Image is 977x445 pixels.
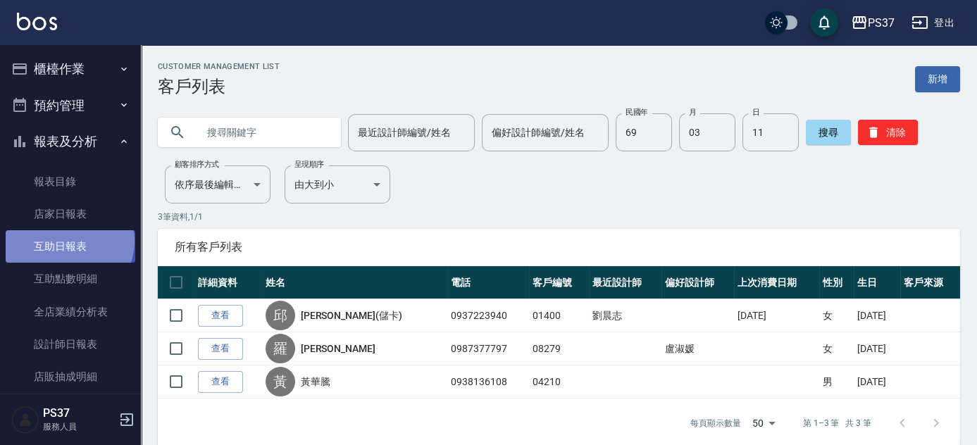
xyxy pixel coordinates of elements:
button: PS37 [845,8,900,37]
h5: PS37 [43,406,115,420]
td: [DATE] [854,365,900,399]
a: 查看 [198,371,243,393]
a: 互助點數明細 [6,263,135,295]
div: 依序最後編輯時間 [165,165,270,203]
p: 服務人員 [43,420,115,433]
div: 50 [747,404,780,442]
img: Logo [17,13,57,30]
th: 上次消費日期 [734,266,819,299]
td: 08279 [529,332,589,365]
input: 搜尋關鍵字 [197,113,330,151]
td: [DATE] [734,299,819,332]
button: 報表及分析 [6,123,135,160]
p: 3 筆資料, 1 / 1 [158,211,960,223]
button: 清除 [858,120,918,145]
label: 民國年 [626,107,647,118]
label: 日 [752,107,759,118]
a: 報表目錄 [6,165,135,198]
td: [DATE] [854,332,900,365]
th: 電話 [447,266,529,299]
span: 所有客戶列表 [175,240,943,254]
a: 查看 [198,305,243,327]
th: 客戶來源 [900,266,960,299]
th: 偏好設計師 [661,266,734,299]
button: 櫃檯作業 [6,51,135,87]
h3: 客戶列表 [158,77,280,96]
div: 由大到小 [285,165,390,203]
th: 性別 [819,266,854,299]
a: 查看 [198,338,243,360]
button: save [810,8,838,37]
a: 費用分析表 [6,393,135,425]
a: [PERSON_NAME] [301,341,375,356]
th: 生日 [854,266,900,299]
td: 盧淑媛 [661,332,734,365]
td: 男 [819,365,854,399]
div: PS37 [868,14,895,32]
a: 全店業績分析表 [6,296,135,328]
a: 店販抽成明細 [6,361,135,393]
td: 0938136108 [447,365,529,399]
td: [DATE] [854,299,900,332]
td: 01400 [529,299,589,332]
th: 姓名 [262,266,448,299]
a: [PERSON_NAME](儲卡) [301,308,402,322]
td: 0937223940 [447,299,529,332]
a: 互助日報表 [6,230,135,263]
td: 04210 [529,365,589,399]
label: 月 [689,107,696,118]
button: 登出 [906,10,960,36]
p: 每頁顯示數量 [690,417,741,430]
div: 邱 [266,301,295,330]
label: 呈現順序 [294,159,324,170]
button: 預約管理 [6,87,135,124]
img: Person [11,406,39,434]
td: 女 [819,299,854,332]
label: 顧客排序方式 [175,159,219,170]
button: 搜尋 [806,120,851,145]
a: 新增 [915,66,960,92]
p: 第 1–3 筆 共 3 筆 [803,417,871,430]
td: 劉晨志 [589,299,661,332]
td: 0987377797 [447,332,529,365]
a: 黃華騰 [301,375,330,389]
div: 黃 [266,367,295,396]
th: 最近設計師 [589,266,661,299]
a: 店家日報表 [6,198,135,230]
th: 詳細資料 [194,266,262,299]
th: 客戶編號 [529,266,589,299]
div: 羅 [266,334,295,363]
a: 設計師日報表 [6,328,135,361]
h2: Customer Management List [158,62,280,71]
td: 女 [819,332,854,365]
